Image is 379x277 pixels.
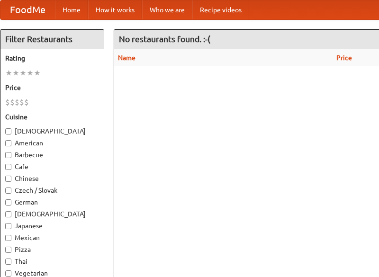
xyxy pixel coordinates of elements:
label: Pizza [5,245,99,254]
li: $ [19,97,24,107]
input: Barbecue [5,152,11,158]
li: ★ [27,68,34,78]
label: [DEMOGRAPHIC_DATA] [5,126,99,136]
input: Czech / Slovak [5,188,11,194]
label: Cafe [5,162,99,171]
a: Name [118,54,135,62]
input: Cafe [5,164,11,170]
h4: Filter Restaurants [0,30,104,49]
a: FoodMe [0,0,55,19]
a: Price [336,54,352,62]
label: Chinese [5,174,99,183]
li: $ [10,97,15,107]
ng-pluralize: No restaurants found. :-( [119,35,210,44]
li: $ [15,97,19,107]
label: German [5,197,99,207]
li: $ [5,97,10,107]
input: American [5,140,11,146]
h5: Cuisine [5,112,99,122]
h5: Rating [5,54,99,63]
label: Mexican [5,233,99,242]
a: Who we are [142,0,192,19]
a: How it works [88,0,142,19]
input: [DEMOGRAPHIC_DATA] [5,211,11,217]
label: Czech / Slovak [5,186,99,195]
label: American [5,138,99,148]
li: ★ [19,68,27,78]
input: Vegetarian [5,270,11,277]
input: Japanese [5,223,11,229]
label: Thai [5,257,99,266]
label: Barbecue [5,150,99,160]
input: [DEMOGRAPHIC_DATA] [5,128,11,134]
input: Thai [5,259,11,265]
a: Home [55,0,88,19]
li: ★ [12,68,19,78]
label: Japanese [5,221,99,231]
h5: Price [5,83,99,92]
input: Chinese [5,176,11,182]
li: $ [24,97,29,107]
input: German [5,199,11,206]
input: Mexican [5,235,11,241]
li: ★ [34,68,41,78]
input: Pizza [5,247,11,253]
li: ★ [5,68,12,78]
label: [DEMOGRAPHIC_DATA] [5,209,99,219]
a: Recipe videos [192,0,249,19]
